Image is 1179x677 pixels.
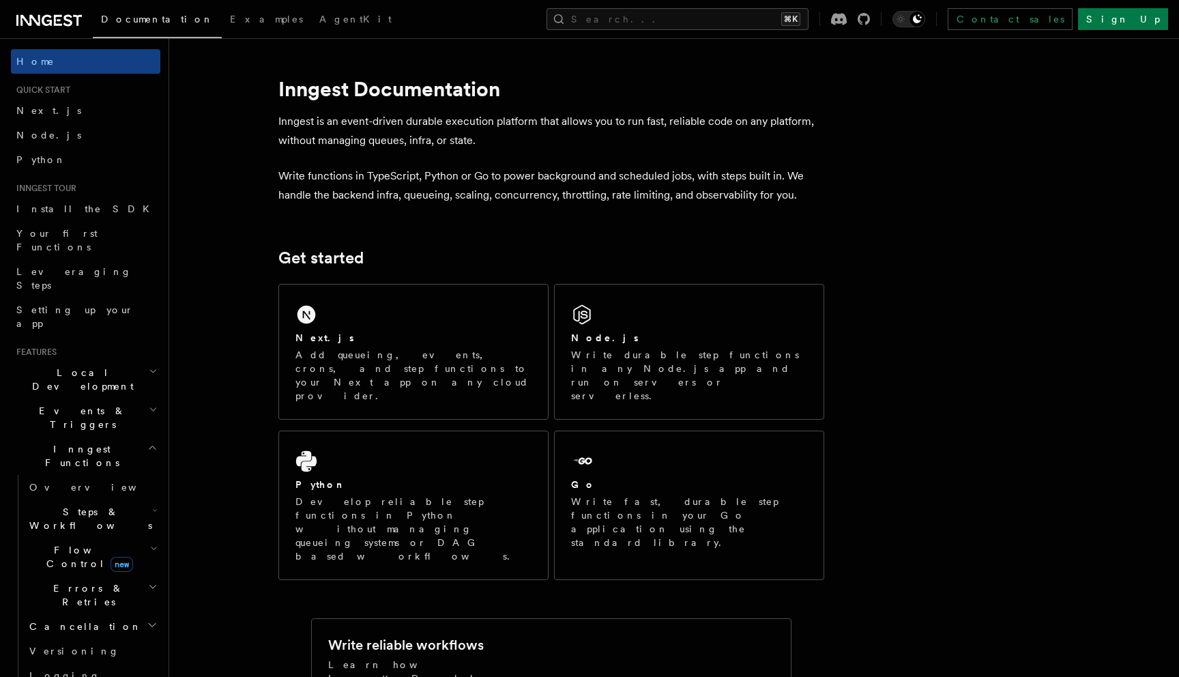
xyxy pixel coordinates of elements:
[547,8,809,30] button: Search...⌘K
[295,478,346,491] h2: Python
[781,12,800,26] kbd: ⌘K
[11,123,160,147] a: Node.js
[24,639,160,663] a: Versioning
[111,557,133,572] span: new
[11,360,160,399] button: Local Development
[948,8,1073,30] a: Contact sales
[571,348,807,403] p: Write durable step functions in any Node.js app and run on servers or serverless.
[278,76,824,101] h1: Inngest Documentation
[16,203,158,214] span: Install the SDK
[11,298,160,336] a: Setting up your app
[278,167,824,205] p: Write functions in TypeScript, Python or Go to power background and scheduled jobs, with steps bu...
[24,475,160,500] a: Overview
[278,248,364,268] a: Get started
[11,399,160,437] button: Events & Triggers
[11,221,160,259] a: Your first Functions
[24,581,148,609] span: Errors & Retries
[11,183,76,194] span: Inngest tour
[11,442,147,470] span: Inngest Functions
[295,348,532,403] p: Add queueing, events, crons, and step functions to your Next app on any cloud provider.
[11,366,149,393] span: Local Development
[16,55,55,68] span: Home
[29,646,119,657] span: Versioning
[93,4,222,38] a: Documentation
[11,49,160,74] a: Home
[328,635,484,654] h2: Write reliable workflows
[16,130,81,141] span: Node.js
[11,437,160,475] button: Inngest Functions
[311,4,400,37] a: AgentKit
[11,147,160,172] a: Python
[29,482,170,493] span: Overview
[16,228,98,253] span: Your first Functions
[24,620,142,633] span: Cancellation
[11,98,160,123] a: Next.js
[571,331,639,345] h2: Node.js
[24,576,160,614] button: Errors & Retries
[295,495,532,563] p: Develop reliable step functions in Python without managing queueing systems or DAG based workflows.
[24,543,150,571] span: Flow Control
[278,284,549,420] a: Next.jsAdd queueing, events, crons, and step functions to your Next app on any cloud provider.
[1078,8,1168,30] a: Sign Up
[554,284,824,420] a: Node.jsWrite durable step functions in any Node.js app and run on servers or serverless.
[24,538,160,576] button: Flow Controlnew
[16,154,66,165] span: Python
[295,331,354,345] h2: Next.js
[554,431,824,580] a: GoWrite fast, durable step functions in your Go application using the standard library.
[222,4,311,37] a: Examples
[892,11,925,27] button: Toggle dark mode
[278,431,549,580] a: PythonDevelop reliable step functions in Python without managing queueing systems or DAG based wo...
[571,478,596,491] h2: Go
[11,259,160,298] a: Leveraging Steps
[24,614,160,639] button: Cancellation
[571,495,807,549] p: Write fast, durable step functions in your Go application using the standard library.
[11,197,160,221] a: Install the SDK
[16,105,81,116] span: Next.js
[11,347,57,358] span: Features
[319,14,392,25] span: AgentKit
[16,266,132,291] span: Leveraging Steps
[11,85,70,96] span: Quick start
[24,500,160,538] button: Steps & Workflows
[16,304,134,329] span: Setting up your app
[230,14,303,25] span: Examples
[101,14,214,25] span: Documentation
[11,404,149,431] span: Events & Triggers
[278,112,824,150] p: Inngest is an event-driven durable execution platform that allows you to run fast, reliable code ...
[24,505,152,532] span: Steps & Workflows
